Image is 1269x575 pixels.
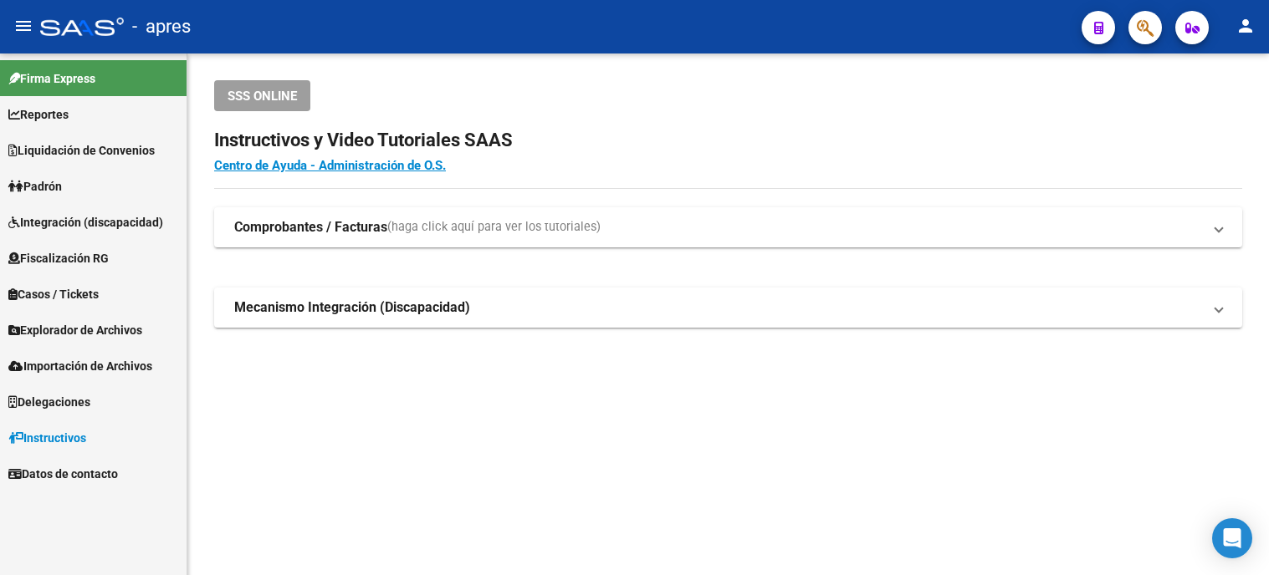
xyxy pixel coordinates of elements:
[214,207,1242,247] mat-expansion-panel-header: Comprobantes / Facturas(haga click aquí para ver los tutoriales)
[8,429,86,447] span: Instructivos
[214,125,1242,156] h2: Instructivos y Video Tutoriales SAAS
[8,357,152,375] span: Importación de Archivos
[214,287,1242,328] mat-expansion-panel-header: Mecanismo Integración (Discapacidad)
[8,141,155,160] span: Liquidación de Convenios
[8,249,109,267] span: Fiscalización RG
[8,285,99,303] span: Casos / Tickets
[1212,518,1252,558] div: Open Intercom Messenger
[8,177,62,196] span: Padrón
[8,393,90,411] span: Delegaciones
[8,213,163,232] span: Integración (discapacidad)
[234,298,470,317] strong: Mecanismo Integración (Discapacidad)
[8,69,95,88] span: Firma Express
[8,105,69,124] span: Reportes
[214,80,310,111] button: SSS ONLINE
[1236,16,1256,36] mat-icon: person
[228,89,297,104] span: SSS ONLINE
[8,465,118,483] span: Datos de contacto
[234,218,387,237] strong: Comprobantes / Facturas
[13,16,33,36] mat-icon: menu
[132,8,191,45] span: - apres
[8,321,142,339] span: Explorador de Archivos
[387,218,601,237] span: (haga click aquí para ver los tutoriales)
[214,158,446,173] a: Centro de Ayuda - Administración de O.S.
